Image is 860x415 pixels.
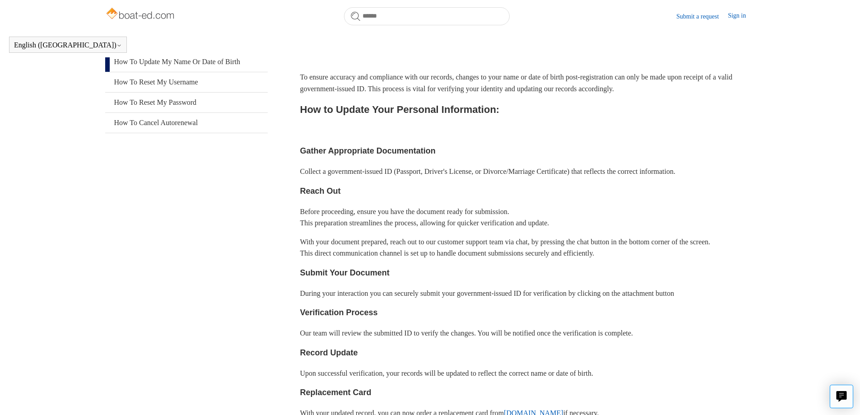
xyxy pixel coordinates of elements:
a: How To Update My Name Or Date of Birth [105,52,268,72]
img: Boat-Ed Help Center home page [105,5,177,23]
a: Sign in [728,11,755,22]
a: Submit a request [676,12,728,21]
p: Upon successful verification, your records will be updated to reflect the correct name or date of... [300,368,755,379]
button: Live chat [830,385,853,408]
h3: Verification Process [300,306,755,319]
a: How To Reset My Username [105,72,268,92]
a: How To Reset My Password [105,93,268,112]
p: With your document prepared, reach out to our customer support team via chat, by pressing the cha... [300,236,755,259]
button: English ([GEOGRAPHIC_DATA]) [14,41,122,49]
h3: Reach Out [300,185,755,198]
input: Search [344,7,510,25]
p: During your interaction you can securely submit your government-issued ID for verification by cli... [300,288,755,299]
h3: Replacement Card [300,386,755,399]
p: To ensure accuracy and compliance with our records, changes to your name or date of birth post-re... [300,71,755,94]
h3: Record Update [300,346,755,359]
h3: Submit Your Document [300,266,755,280]
h2: How to Update Your Personal Information: [300,102,755,117]
p: Collect a government-issued ID (Passport, Driver's License, or Divorce/Marriage Certificate) that... [300,166,755,177]
h3: Gather Appropriate Documentation [300,145,755,158]
a: How To Cancel Autorenewal [105,113,268,133]
p: Before proceeding, ensure you have the document ready for submission. This preparation streamline... [300,206,755,229]
p: Our team will review the submitted ID to verify the changes. You will be notified once the verifi... [300,327,755,339]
